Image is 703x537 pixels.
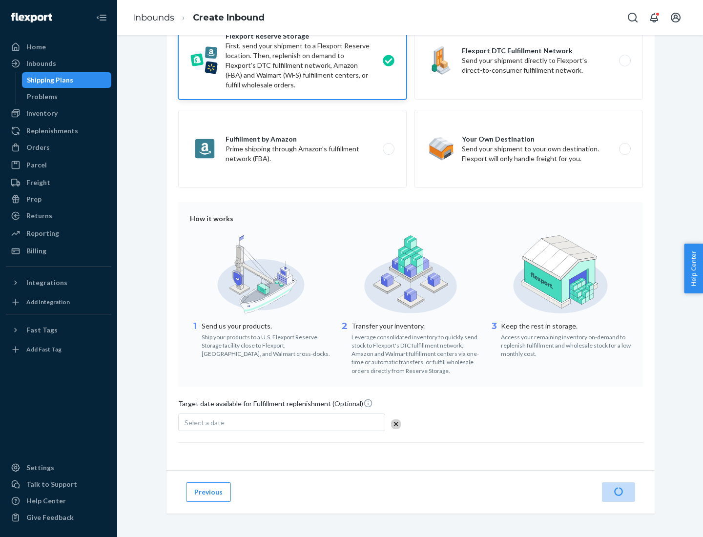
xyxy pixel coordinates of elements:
[6,39,111,55] a: Home
[26,126,78,136] div: Replenishments
[26,278,67,288] div: Integrations
[6,226,111,241] a: Reporting
[186,482,231,502] button: Previous
[623,8,642,27] button: Open Search Box
[6,123,111,139] a: Replenishments
[185,418,225,427] span: Select a date
[26,108,58,118] div: Inventory
[26,42,46,52] div: Home
[26,298,70,306] div: Add Integration
[6,243,111,259] a: Billing
[202,331,332,358] div: Ship your products to a U.S. Flexport Reserve Storage facility close to Flexport, [GEOGRAPHIC_DAT...
[602,482,635,502] button: Next
[26,194,41,204] div: Prep
[6,476,111,492] a: Talk to Support
[6,56,111,71] a: Inbounds
[489,320,499,358] div: 3
[26,479,77,489] div: Talk to Support
[6,275,111,290] button: Integrations
[193,12,265,23] a: Create Inbound
[351,331,482,375] div: Leverage consolidated inventory to quickly send stock to Flexport's DTC fulfillment network, Amaz...
[92,8,111,27] button: Close Navigation
[26,246,46,256] div: Billing
[11,13,52,22] img: Flexport logo
[666,8,685,27] button: Open account menu
[26,325,58,335] div: Fast Tags
[6,105,111,121] a: Inventory
[26,345,62,353] div: Add Fast Tag
[351,321,482,331] p: Transfer your inventory.
[178,398,373,413] span: Target date available for Fulfillment replenishment (Optional)
[190,320,200,358] div: 1
[22,72,112,88] a: Shipping Plans
[340,320,350,375] div: 2
[27,75,73,85] div: Shipping Plans
[6,322,111,338] button: Fast Tags
[6,460,111,475] a: Settings
[6,208,111,224] a: Returns
[6,191,111,207] a: Prep
[6,493,111,509] a: Help Center
[6,157,111,173] a: Parcel
[26,463,54,473] div: Settings
[26,513,74,522] div: Give Feedback
[26,211,52,221] div: Returns
[26,178,50,187] div: Freight
[133,12,174,23] a: Inbounds
[26,160,47,170] div: Parcel
[6,342,111,357] a: Add Fast Tag
[202,321,332,331] p: Send us your products.
[501,331,631,358] div: Access your remaining inventory on-demand to replenish fulfillment and wholesale stock for a low ...
[501,321,631,331] p: Keep the rest in storage.
[26,143,50,152] div: Orders
[27,92,58,102] div: Problems
[644,8,664,27] button: Open notifications
[125,3,272,32] ol: breadcrumbs
[26,496,66,506] div: Help Center
[684,244,703,293] button: Help Center
[26,59,56,68] div: Inbounds
[6,510,111,525] button: Give Feedback
[6,140,111,155] a: Orders
[22,89,112,104] a: Problems
[6,175,111,190] a: Freight
[26,228,59,238] div: Reporting
[6,294,111,310] a: Add Integration
[190,214,631,224] div: How it works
